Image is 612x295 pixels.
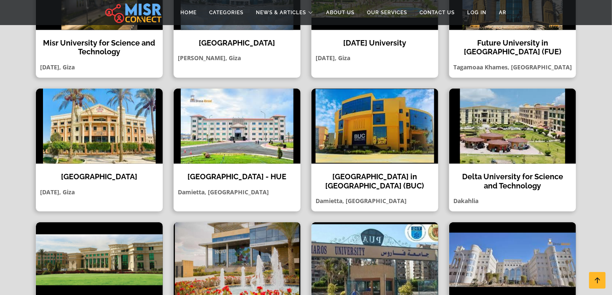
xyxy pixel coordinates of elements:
img: Ahram Canadian University [36,89,163,164]
a: Our Services [361,5,414,20]
a: Contact Us [414,5,461,20]
a: Ahram Canadian University [GEOGRAPHIC_DATA] [DATE], Giza [30,88,168,212]
a: About Us [320,5,361,20]
p: [PERSON_NAME], Giza [174,53,301,62]
p: [DATE], Giza [36,188,163,196]
h4: Delta University for Science and Technology [455,172,570,190]
a: Delta University for Science and Technology Delta University for Science and Technology Dakahlia [444,88,582,212]
h4: Misr University for Science and Technology [42,38,157,56]
img: main.misr_connect [105,2,161,23]
img: Delta University for Science and Technology [449,89,576,164]
h4: [GEOGRAPHIC_DATA] - HUE [180,172,294,181]
h4: [GEOGRAPHIC_DATA] in [GEOGRAPHIC_DATA] (BUC) [318,172,432,190]
p: [DATE], Giza [311,53,438,62]
p: Damietta, [GEOGRAPHIC_DATA] [311,196,438,205]
a: Horus University - HUE [GEOGRAPHIC_DATA] - HUE Damietta, [GEOGRAPHIC_DATA] [168,88,306,212]
img: Horus University - HUE [174,89,301,164]
a: Badr University in Cairo (BUC) [GEOGRAPHIC_DATA] in [GEOGRAPHIC_DATA] (BUC) Damietta, [GEOGRAPHIC... [306,88,444,212]
span: News & Articles [256,9,306,16]
h4: [DATE] University [318,38,432,48]
a: AR [493,5,513,20]
a: Categories [203,5,250,20]
p: [DATE], Giza [36,63,163,71]
a: Home [174,5,203,20]
a: News & Articles [250,5,320,20]
h4: [GEOGRAPHIC_DATA] [42,172,157,181]
img: Badr University in Cairo (BUC) [311,89,438,164]
p: Dakahlia [449,196,576,205]
h4: [GEOGRAPHIC_DATA] [180,38,294,48]
a: Log in [461,5,493,20]
p: Tagamoaa Khames, [GEOGRAPHIC_DATA] [449,63,576,71]
p: Damietta, [GEOGRAPHIC_DATA] [174,188,301,196]
h4: Future University in [GEOGRAPHIC_DATA] (FUE) [455,38,570,56]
